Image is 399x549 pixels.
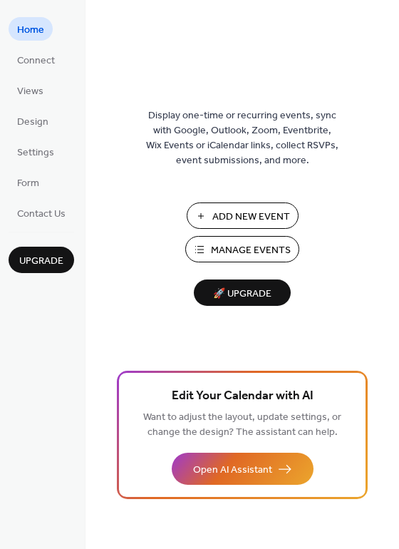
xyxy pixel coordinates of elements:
[9,170,48,194] a: Form
[9,109,57,133] a: Design
[17,176,39,191] span: Form
[212,210,290,225] span: Add New Event
[187,202,299,229] button: Add New Event
[17,207,66,222] span: Contact Us
[172,453,313,485] button: Open AI Assistant
[194,279,291,306] button: 🚀 Upgrade
[211,243,291,258] span: Manage Events
[17,115,48,130] span: Design
[9,78,52,102] a: Views
[9,247,74,273] button: Upgrade
[17,53,55,68] span: Connect
[9,140,63,163] a: Settings
[19,254,63,269] span: Upgrade
[185,236,299,262] button: Manage Events
[9,201,74,225] a: Contact Us
[202,284,282,304] span: 🚀 Upgrade
[9,48,63,71] a: Connect
[172,386,313,406] span: Edit Your Calendar with AI
[17,145,54,160] span: Settings
[193,463,272,478] span: Open AI Assistant
[9,17,53,41] a: Home
[143,408,341,442] span: Want to adjust the layout, update settings, or change the design? The assistant can help.
[146,108,338,168] span: Display one-time or recurring events, sync with Google, Outlook, Zoom, Eventbrite, Wix Events or ...
[17,23,44,38] span: Home
[17,84,43,99] span: Views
